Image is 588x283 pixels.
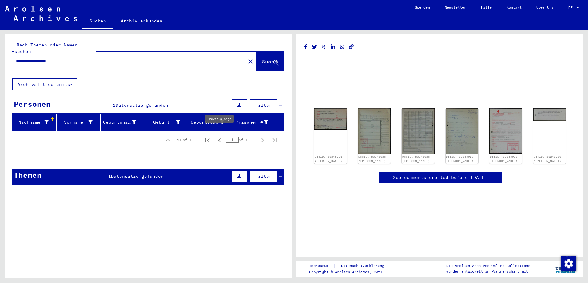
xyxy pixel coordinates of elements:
[147,119,180,126] div: Geburt‏
[255,173,272,179] span: Filter
[533,108,566,120] img: 001.jpg
[303,43,309,51] button: Share on Facebook
[321,43,327,51] button: Share on Xing
[235,119,268,126] div: Prisoner #
[336,263,391,269] a: Datenschutzerklärung
[14,169,42,181] div: Themen
[5,6,77,21] img: Arolsen_neg.svg
[108,173,111,179] span: 1
[247,58,254,65] mat-icon: close
[103,117,144,127] div: Geburtsname
[534,155,561,163] a: DocID: 83248929 ([PERSON_NAME])
[165,137,191,143] div: 26 – 50 of 1
[213,134,226,146] button: Previous page
[144,114,188,131] mat-header-cell: Geburt‏
[446,108,479,154] img: 001.jpg
[15,117,56,127] div: Nachname
[59,119,93,126] div: Vorname
[235,117,276,127] div: Prisoner #
[489,108,522,154] img: 001.jpg
[330,43,336,51] button: Share on LinkedIn
[568,6,575,10] span: DE
[446,155,474,163] a: DocID: 83248927 ([PERSON_NAME])
[561,256,576,271] img: Zustimmung ändern
[250,170,277,182] button: Filter
[256,134,269,146] button: Next page
[309,269,391,275] p: Copyright © Arolsen Archives, 2021
[101,114,145,131] mat-header-cell: Geburtsname
[339,43,346,51] button: Share on WhatsApp
[201,134,213,146] button: First page
[188,114,232,131] mat-header-cell: Geburtsdatum
[446,269,530,274] p: wurden entwickelt in Partnerschaft mit
[191,117,232,127] div: Geburtsdatum
[358,155,386,163] a: DocID: 83248926 ([PERSON_NAME])
[315,155,342,163] a: DocID: 83248925 ([PERSON_NAME])
[103,119,137,126] div: Geburtsname
[269,134,281,146] button: Last page
[358,108,391,154] img: 001.jpg
[446,263,530,269] p: Die Arolsen Archives Online-Collections
[490,155,518,163] a: DocID: 83248928 ([PERSON_NAME])
[14,98,51,110] div: Personen
[57,114,101,131] mat-header-cell: Vorname
[554,261,577,276] img: yv_logo.png
[59,117,100,127] div: Vorname
[82,14,113,30] a: Suchen
[191,119,224,126] div: Geburtsdatum
[393,174,487,181] a: See comments created before [DATE]
[312,43,318,51] button: Share on Twitter
[14,42,77,54] mat-label: Nach Themen oder Namen suchen
[262,58,277,65] span: Suche
[257,52,284,71] button: Suche
[13,114,57,131] mat-header-cell: Nachname
[244,55,257,67] button: Clear
[12,78,77,90] button: Archival tree units
[113,14,170,28] a: Archiv erkunden
[402,108,435,154] img: 002.jpg
[348,43,355,51] button: Copy link
[116,102,168,108] span: Datensätze gefunden
[111,173,164,179] span: Datensätze gefunden
[309,263,391,269] div: |
[402,155,430,163] a: DocID: 83248926 ([PERSON_NAME])
[309,263,333,269] a: Impressum
[250,99,277,111] button: Filter
[113,102,116,108] span: 1
[255,102,272,108] span: Filter
[314,108,347,130] img: 001.jpg
[147,117,188,127] div: Geburt‏
[226,137,256,143] div: of 1
[15,119,49,126] div: Nachname
[232,114,283,131] mat-header-cell: Prisoner #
